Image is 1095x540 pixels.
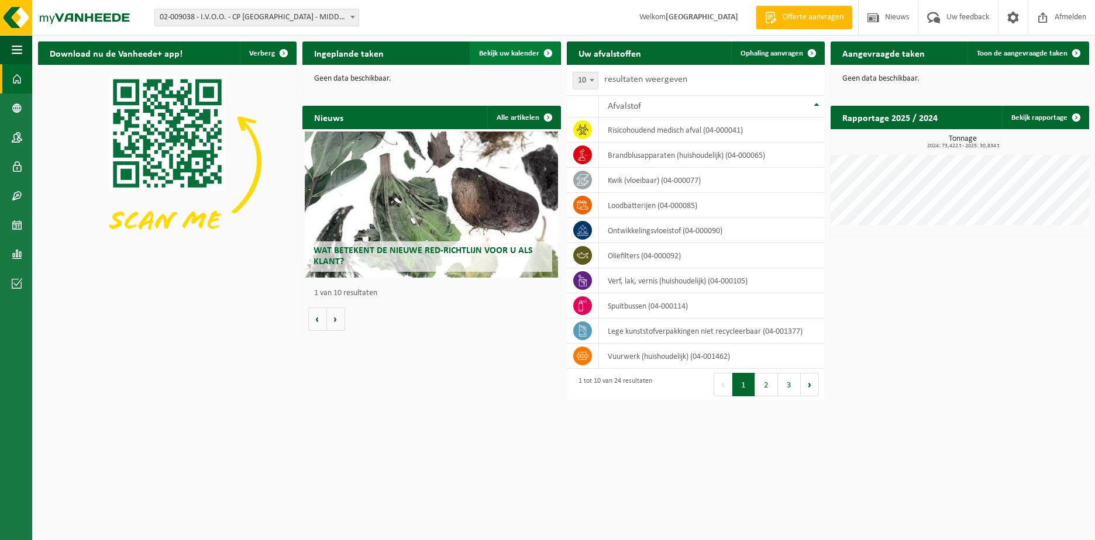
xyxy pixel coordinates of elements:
h2: Rapportage 2025 / 2024 [831,106,949,129]
td: risicohoudend medisch afval (04-000041) [599,117,825,143]
td: oliefilters (04-000092) [599,243,825,268]
button: 1 [732,373,755,396]
button: Verberg [240,41,295,65]
span: Verberg [249,50,275,57]
span: 10 [573,72,598,89]
h2: Ingeplande taken [302,41,395,64]
button: Volgende [327,307,345,331]
img: Download de VHEPlus App [38,65,297,258]
a: Bekijk uw kalender [470,41,560,65]
td: verf, lak, vernis (huishoudelijk) (04-000105) [599,268,825,293]
span: 02-009038 - I.V.O.O. - CP MIDDELKERKE - MIDDELKERKE [155,9,359,26]
button: Previous [714,373,732,396]
span: 02-009038 - I.V.O.O. - CP MIDDELKERKE - MIDDELKERKE [154,9,359,26]
span: Toon de aangevraagde taken [977,50,1068,57]
strong: [GEOGRAPHIC_DATA] [666,13,738,22]
button: Vorige [308,307,327,331]
h2: Download nu de Vanheede+ app! [38,41,194,64]
a: Toon de aangevraagde taken [967,41,1088,65]
button: Next [801,373,819,396]
h2: Uw afvalstoffen [567,41,653,64]
a: Wat betekent de nieuwe RED-richtlijn voor u als klant? [305,131,558,278]
td: vuurwerk (huishoudelijk) (04-001462) [599,344,825,369]
td: brandblusapparaten (huishoudelijk) (04-000065) [599,143,825,168]
td: kwik (vloeibaar) (04-000077) [599,168,825,193]
p: Geen data beschikbaar. [842,75,1077,83]
span: Bekijk uw kalender [479,50,539,57]
button: 2 [755,373,778,396]
a: Bekijk rapportage [1002,106,1088,129]
span: 10 [573,72,598,89]
label: resultaten weergeven [604,75,687,84]
td: Lege kunststofverpakkingen niet recycleerbaar (04-001377) [599,319,825,344]
button: 3 [778,373,801,396]
span: Afvalstof [608,102,641,111]
p: Geen data beschikbaar. [314,75,549,83]
div: 1 tot 10 van 24 resultaten [573,372,652,397]
td: ontwikkelingsvloeistof (04-000090) [599,218,825,243]
span: 2024: 73,422 t - 2025: 30,834 t [836,143,1089,149]
span: Offerte aanvragen [780,12,846,23]
a: Ophaling aanvragen [731,41,824,65]
h2: Aangevraagde taken [831,41,936,64]
td: loodbatterijen (04-000085) [599,193,825,218]
a: Offerte aanvragen [756,6,852,29]
td: spuitbussen (04-000114) [599,293,825,319]
span: Wat betekent de nieuwe RED-richtlijn voor u als klant? [314,246,533,266]
a: Alle artikelen [487,106,560,129]
h2: Nieuws [302,106,355,129]
h3: Tonnage [836,135,1089,149]
p: 1 van 10 resultaten [314,289,555,297]
span: Ophaling aanvragen [741,50,803,57]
